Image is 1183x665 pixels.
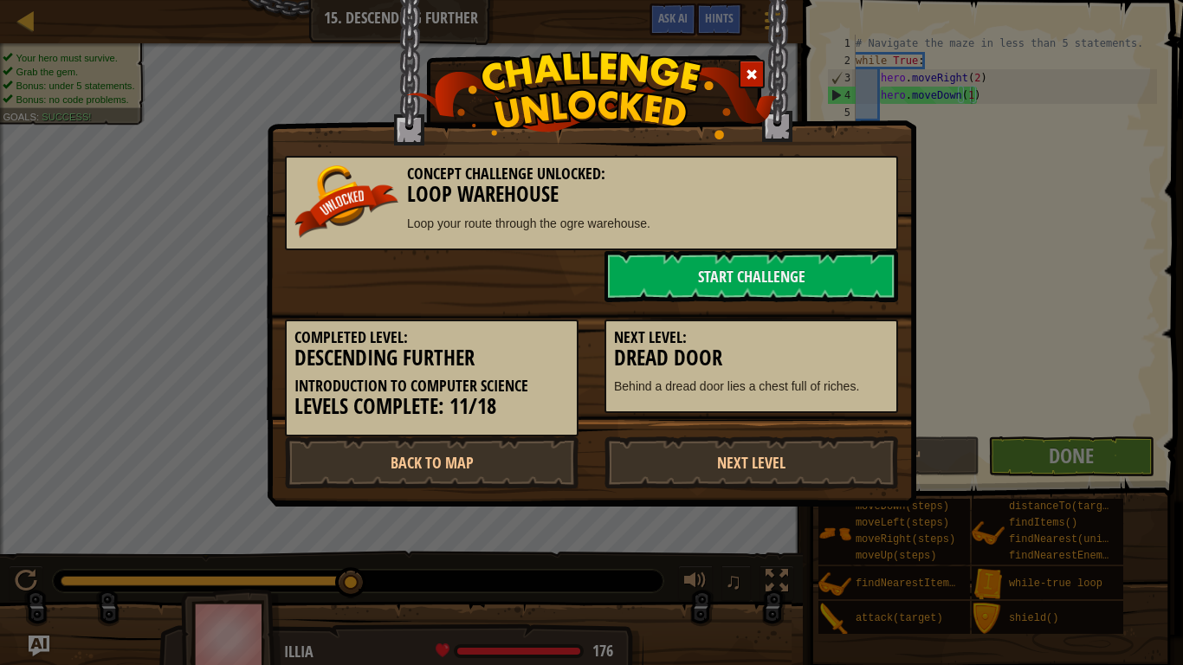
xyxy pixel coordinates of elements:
[407,163,605,184] span: Concept Challenge Unlocked:
[406,51,778,139] img: challenge_unlocked.png
[294,395,569,418] h3: Levels Complete: 11/18
[294,215,889,232] p: Loop your route through the ogre warehouse.
[614,346,889,370] h3: Dread Door
[294,329,569,346] h5: Completed Level:
[614,329,889,346] h5: Next Level:
[285,436,579,488] a: Back to Map
[294,378,569,395] h5: Introduction to Computer Science
[294,165,398,238] img: unlocked_banner.png
[604,250,898,302] a: Start Challenge
[614,378,889,395] p: Behind a dread door lies a chest full of riches.
[604,436,898,488] a: Next Level
[294,183,889,206] h3: Loop Warehouse
[294,346,569,370] h3: Descending Further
